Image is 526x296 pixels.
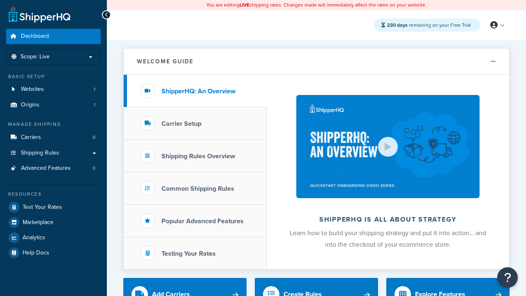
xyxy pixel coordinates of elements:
[6,191,101,198] div: Resources
[6,82,101,97] li: Websites
[21,86,44,93] span: Websites
[94,102,95,109] span: 1
[21,53,50,60] span: Scope: Live
[497,267,518,288] button: Open Resource Center
[6,73,101,80] div: Basic Setup
[6,121,101,128] div: Manage Shipping
[387,21,408,29] strong: 230 days
[6,29,101,44] a: Dashboard
[23,250,49,257] span: Help Docs
[23,219,53,226] span: Marketplace
[6,215,101,230] a: Marketplace
[23,204,62,211] span: Test Your Rates
[23,234,45,241] span: Analytics
[6,161,101,176] a: Advanced Features0
[6,97,101,113] li: Origins
[290,228,486,249] span: Learn how to build your shipping strategy and put it into action… and into the checkout of your e...
[161,88,235,95] h3: ShipperHQ: An Overview
[137,58,194,65] h2: Welcome Guide
[6,245,101,260] a: Help Docs
[21,165,71,172] span: Advanced Features
[21,102,39,109] span: Origins
[6,146,101,161] a: Shipping Rules
[124,49,509,75] button: Welcome Guide
[92,165,95,172] span: 0
[6,200,101,215] a: Test Your Rates
[161,217,244,225] h3: Popular Advanced Features
[387,21,471,29] span: remaining on your Free Trial
[6,130,101,145] a: Carriers0
[240,1,249,9] b: LIVE
[6,130,101,145] li: Carriers
[6,161,101,176] li: Advanced Features
[92,134,95,141] span: 0
[21,150,59,157] span: Shipping Rules
[161,250,216,257] h3: Testing Your Rates
[21,33,49,40] span: Dashboard
[6,82,101,97] a: Websites1
[161,153,235,160] h3: Shipping Rules Overview
[6,97,101,113] a: Origins1
[94,86,95,93] span: 1
[161,185,234,192] h3: Common Shipping Rules
[288,216,487,223] h2: ShipperHQ is all about strategy
[296,95,480,198] img: ShipperHQ is all about strategy
[6,230,101,245] a: Analytics
[21,134,41,141] span: Carriers
[161,120,201,127] h3: Carrier Setup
